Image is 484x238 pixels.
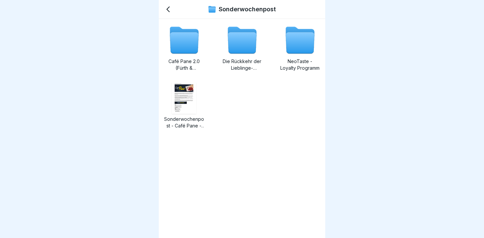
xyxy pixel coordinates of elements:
p: Sonderwochenpost - Café Pane - Kaffeekonzept.pdf [164,116,204,129]
p: Café Pane 2.0 (Fürth & Bleichenhof) [164,58,204,71]
img: image thumbnail [172,82,196,114]
a: Café Pane 2.0 (Fürth & Bleichenhof) [164,24,204,71]
p: Die Rückkehr der Lieblinge- Sonderwochenpost [222,58,262,71]
a: image thumbnailSonderwochenpost - Café Pane - Kaffeekonzept.pdf [164,82,204,129]
p: NeoTaste - Loyalty Programm [280,58,320,71]
a: Die Rückkehr der Lieblinge- Sonderwochenpost [222,24,262,71]
a: NeoTaste - Loyalty Programm [280,24,320,71]
p: Sonderwochenpost [219,6,276,13]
